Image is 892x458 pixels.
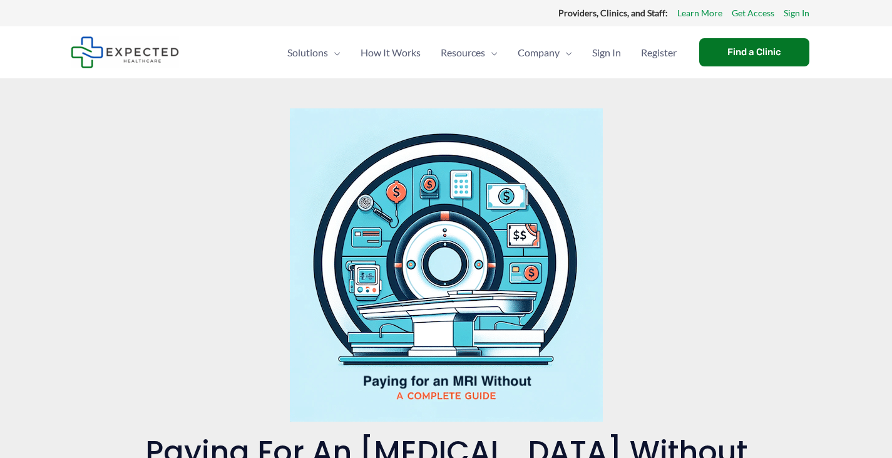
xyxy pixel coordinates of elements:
[508,31,582,75] a: CompanyMenu Toggle
[277,31,351,75] a: SolutionsMenu Toggle
[699,38,809,66] a: Find a Clinic
[290,108,603,422] img: An artistic representation of healthcare and financial planning themes, featuring an MRI machine ...
[431,31,508,75] a: ResourcesMenu Toggle
[732,5,774,21] a: Get Access
[287,31,328,75] span: Solutions
[558,8,668,18] strong: Providers, Clinics, and Staff:
[485,31,498,75] span: Menu Toggle
[592,31,621,75] span: Sign In
[441,31,485,75] span: Resources
[631,31,687,75] a: Register
[677,5,722,21] a: Learn More
[361,31,421,75] span: How It Works
[71,36,179,68] img: Expected Healthcare Logo - side, dark font, small
[518,31,560,75] span: Company
[582,31,631,75] a: Sign In
[277,31,687,75] nav: Primary Site Navigation
[784,5,809,21] a: Sign In
[351,31,431,75] a: How It Works
[641,31,677,75] span: Register
[328,31,341,75] span: Menu Toggle
[560,31,572,75] span: Menu Toggle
